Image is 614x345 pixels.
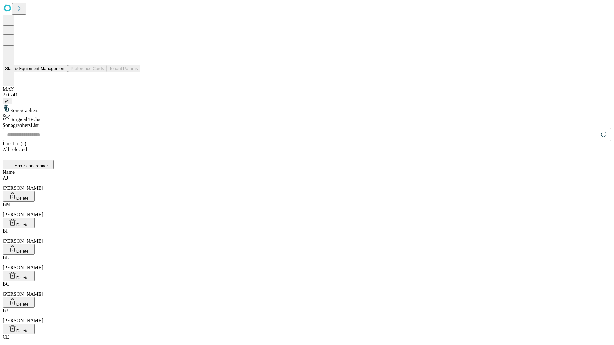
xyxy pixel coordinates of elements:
[3,228,8,234] span: BI
[3,169,611,175] div: Name
[3,255,9,260] span: BL
[16,328,29,333] span: Delete
[3,228,611,244] div: [PERSON_NAME]
[3,113,611,122] div: Surgical Techs
[3,202,11,207] span: BM
[16,302,29,307] span: Delete
[3,122,611,128] div: Sonographers List
[3,324,35,334] button: Delete
[3,244,35,255] button: Delete
[68,65,106,72] button: Preference Cards
[3,175,611,191] div: [PERSON_NAME]
[3,92,611,98] div: 2.0.241
[3,281,9,287] span: BC
[3,271,35,281] button: Delete
[3,202,611,218] div: [PERSON_NAME]
[16,249,29,254] span: Delete
[3,297,35,308] button: Delete
[3,65,68,72] button: Staff & Equipment Management
[3,98,12,104] button: @
[3,104,611,113] div: Sonographers
[3,218,35,228] button: Delete
[3,86,611,92] div: MAY
[3,175,8,180] span: AJ
[3,308,611,324] div: [PERSON_NAME]
[16,196,29,201] span: Delete
[3,334,9,340] span: CE
[16,275,29,280] span: Delete
[3,281,611,297] div: [PERSON_NAME]
[3,160,54,169] button: Add Sonographer
[3,141,26,146] span: Location(s)
[106,65,140,72] button: Tenant Params
[5,99,10,103] span: @
[3,191,35,202] button: Delete
[3,255,611,271] div: [PERSON_NAME]
[15,164,48,168] span: Add Sonographer
[3,308,8,313] span: BJ
[16,222,29,227] span: Delete
[3,147,611,152] div: All selected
